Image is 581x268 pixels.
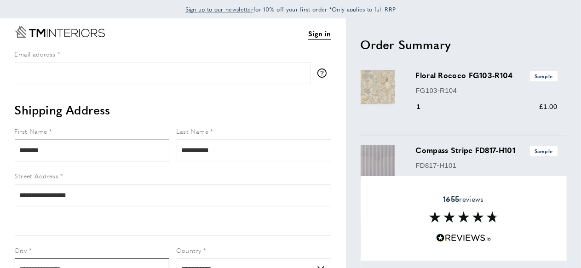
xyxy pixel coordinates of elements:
[429,211,498,222] img: Reviews section
[361,145,395,179] img: Compass Stripe FD817-H101
[443,194,483,204] span: reviews
[361,36,567,53] h2: Order Summary
[361,70,395,104] img: Floral Rococo FG103-R104
[416,85,558,96] p: FG103-R104
[15,126,47,136] span: First Name
[416,101,434,112] div: 1
[15,245,27,255] span: City
[530,71,558,81] span: Sample
[436,234,491,242] img: Reviews.io 5 stars
[15,171,59,180] span: Street Address
[416,145,558,156] h3: Compass Stripe FD817-H101
[185,5,254,14] a: Sign up to our newsletter
[185,5,396,13] span: for 10% off your first order *Only applies to full RRP
[416,160,558,171] p: FD817-H101
[308,28,331,40] a: Sign in
[185,5,254,13] span: Sign up to our newsletter
[539,103,557,110] span: £1.00
[15,49,56,58] span: Email address
[416,70,558,81] h3: Floral Rococo FG103-R104
[177,126,209,136] span: Last Name
[443,194,459,204] strong: 1655
[15,26,105,38] a: Go to Home page
[15,102,331,118] h2: Shipping Address
[177,245,201,255] span: Country
[530,146,558,156] span: Sample
[317,68,331,78] button: More information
